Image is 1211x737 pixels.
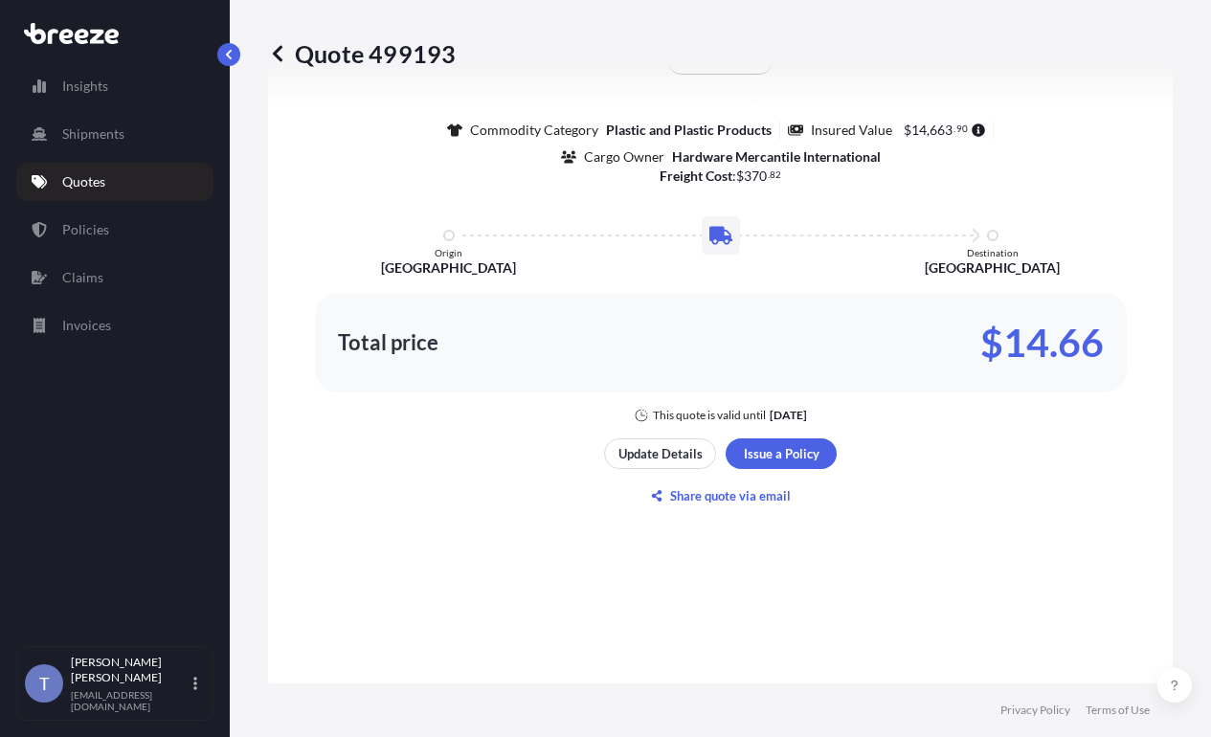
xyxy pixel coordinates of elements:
p: Quotes [62,172,105,191]
p: [DATE] [770,408,807,423]
p: Hardware Mercantile International [672,147,881,167]
a: Terms of Use [1086,703,1150,718]
p: Quote 499193 [268,38,456,69]
span: . [768,171,770,178]
p: Plastic and Plastic Products [606,121,772,140]
a: Policies [16,211,213,249]
span: 82 [770,171,781,178]
span: 663 [930,123,953,137]
a: Claims [16,258,213,297]
span: $ [904,123,911,137]
p: : [660,167,782,186]
a: Quotes [16,163,213,201]
span: . [953,125,955,132]
span: , [927,123,930,137]
p: [EMAIL_ADDRESS][DOMAIN_NAME] [71,689,190,712]
p: This quote is valid until [653,408,766,423]
button: Share quote via email [604,480,837,511]
p: [GEOGRAPHIC_DATA] [381,258,516,278]
p: Total price [338,333,438,352]
p: [GEOGRAPHIC_DATA] [925,258,1060,278]
button: Update Details [604,438,716,469]
p: Claims [62,268,103,287]
span: 14 [911,123,927,137]
p: Cargo Owner [584,147,664,167]
a: Privacy Policy [1000,703,1070,718]
a: Insights [16,67,213,105]
p: Invoices [62,316,111,335]
p: Origin [435,247,462,258]
p: Commodity Category [470,121,598,140]
span: 370 [744,169,767,183]
span: $ [736,169,744,183]
p: [PERSON_NAME] [PERSON_NAME] [71,655,190,685]
p: Share quote via email [670,486,791,505]
p: Destination [967,247,1019,258]
p: Issue a Policy [744,444,819,463]
span: T [39,674,50,693]
a: Shipments [16,115,213,153]
p: Policies [62,220,109,239]
span: 90 [956,125,968,132]
p: Insured Value [811,121,892,140]
p: Update Details [618,444,703,463]
p: Insights [62,77,108,96]
p: Shipments [62,124,124,144]
a: Invoices [16,306,213,345]
p: $14.66 [980,327,1104,358]
b: Freight Cost [660,167,732,184]
button: Issue a Policy [726,438,837,469]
